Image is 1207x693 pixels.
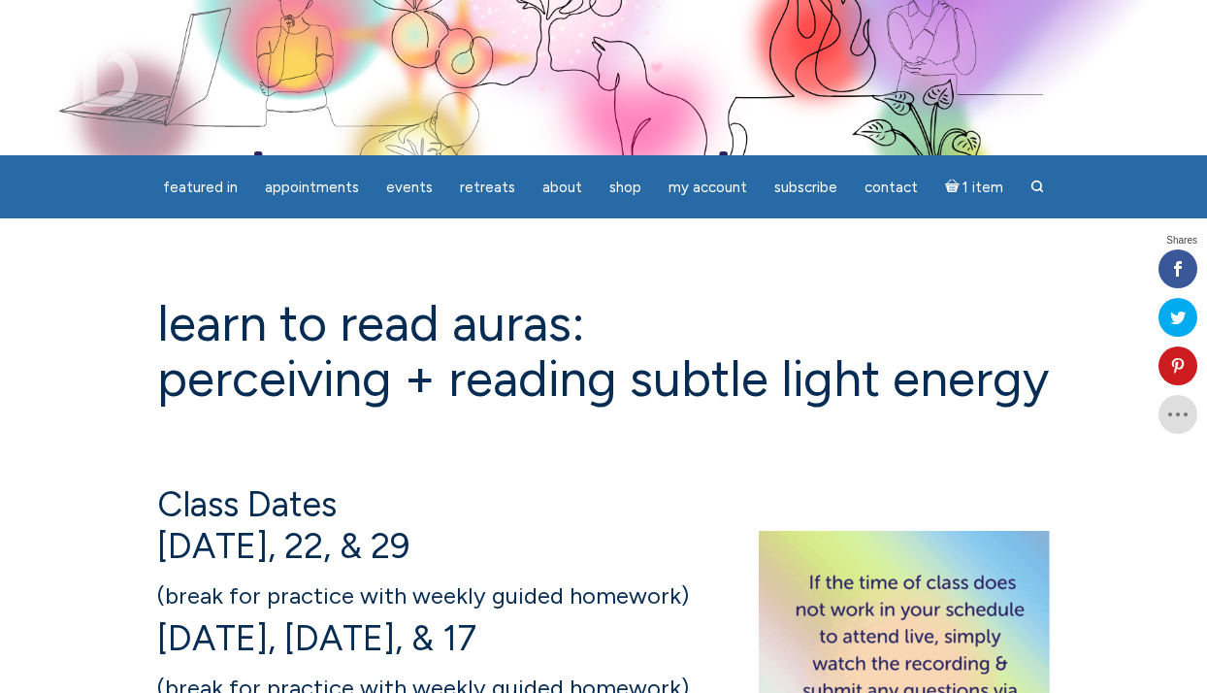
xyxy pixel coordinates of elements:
span: Retreats [460,179,515,196]
h1: Learn to Read Auras: perceiving + reading subtle light energy [157,296,1050,407]
span: featured in [163,179,238,196]
a: featured in [151,169,249,207]
span: Shares [1166,236,1197,246]
a: Subscribe [763,169,849,207]
a: Cart1 item [933,167,1016,207]
i: Cart [945,179,963,196]
span: Contact [864,179,918,196]
span: Events [386,179,433,196]
h4: [DATE], [DATE], & 17 [157,571,1050,658]
img: Jamie Butler. The Everyday Medium [29,29,139,107]
a: Contact [853,169,930,207]
h4: Class Dates [DATE], 22, & 29 [157,483,1050,567]
span: 1 item [962,181,1003,195]
a: Appointments [253,169,371,207]
span: (break for practice with weekly guided homework) [157,581,689,610]
span: Shop [609,179,641,196]
a: Retreats [448,169,527,207]
a: Events [375,169,444,207]
a: About [531,169,594,207]
a: Shop [598,169,653,207]
span: About [542,179,582,196]
span: Subscribe [774,179,837,196]
a: My Account [657,169,759,207]
span: My Account [669,179,747,196]
span: Appointments [265,179,359,196]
